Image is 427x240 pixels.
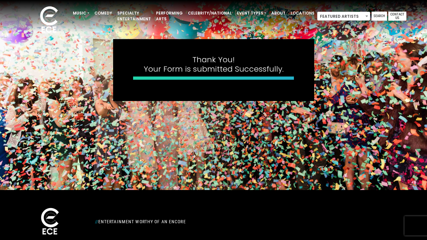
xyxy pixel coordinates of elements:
div: Entertainment Worthy of an Encore [91,216,275,227]
a: Performing Arts [153,8,185,25]
span: Featured Artists [317,12,370,21]
a: About [269,8,288,19]
a: Celebrity/National [185,8,234,19]
span: Featured Artists [317,12,370,21]
a: Specialty Entertainment [115,8,153,25]
a: Contact Us [388,12,406,21]
img: ece_new_logo_whitev2-1.png [34,206,66,237]
a: Locations [288,8,317,19]
h4: Thank You! Your Form is submitted Successfully. [133,55,294,74]
a: Music [70,8,92,19]
a: Comedy [92,8,115,19]
a: Search [372,12,387,21]
a: Event Types [234,8,269,19]
img: ece_new_logo_whitev2-1.png [33,5,65,36]
span: // [95,219,98,224]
